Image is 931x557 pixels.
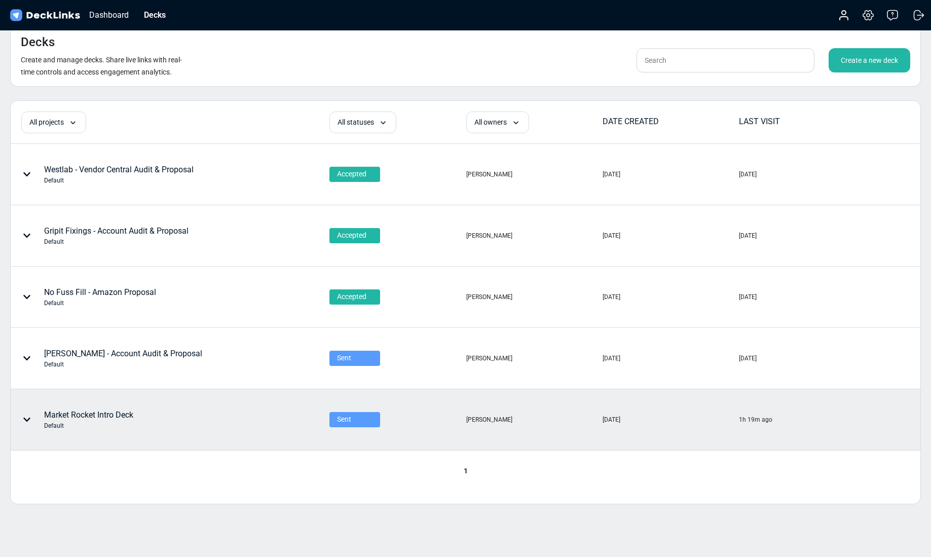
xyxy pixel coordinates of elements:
[337,291,366,302] span: Accepted
[337,230,366,241] span: Accepted
[337,414,351,425] span: Sent
[603,231,620,240] div: [DATE]
[21,35,55,50] h4: Decks
[44,421,133,430] div: Default
[459,467,473,475] span: 1
[466,112,529,133] div: All owners
[603,170,620,179] div: [DATE]
[44,348,202,369] div: [PERSON_NAME] - Account Audit & Proposal
[337,353,351,363] span: Sent
[466,170,512,179] div: [PERSON_NAME]
[44,237,189,246] div: Default
[44,409,133,430] div: Market Rocket Intro Deck
[603,354,620,363] div: [DATE]
[603,415,620,424] div: [DATE]
[739,116,874,128] div: LAST VISIT
[44,176,194,185] div: Default
[8,8,82,23] img: DeckLinks
[739,170,757,179] div: [DATE]
[829,48,910,72] div: Create a new deck
[466,415,512,424] div: [PERSON_NAME]
[21,56,182,76] small: Create and manage decks. Share live links with real-time controls and access engagement analytics.
[44,164,194,185] div: Westlab - Vendor Central Audit & Proposal
[739,231,757,240] div: [DATE]
[139,9,171,21] div: Decks
[466,292,512,302] div: [PERSON_NAME]
[337,169,366,179] span: Accepted
[466,231,512,240] div: [PERSON_NAME]
[603,292,620,302] div: [DATE]
[637,48,814,72] input: Search
[21,112,86,133] div: All projects
[84,9,134,21] div: Dashboard
[739,354,757,363] div: [DATE]
[739,292,757,302] div: [DATE]
[739,415,772,424] div: 1h 19m ago
[44,286,156,308] div: No Fuss Fill - Amazon Proposal
[44,299,156,308] div: Default
[44,225,189,246] div: Gripit Fixings - Account Audit & Proposal
[603,116,738,128] div: DATE CREATED
[44,360,202,369] div: Default
[466,354,512,363] div: [PERSON_NAME]
[329,112,396,133] div: All statuses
